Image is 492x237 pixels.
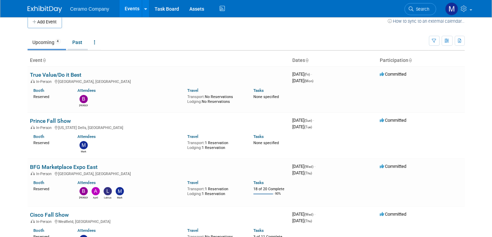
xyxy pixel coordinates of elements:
span: None specified [253,141,279,145]
a: How to sync to an external calendar... [388,19,465,24]
span: - [315,212,316,217]
span: In-Person [36,172,54,176]
img: Brian Howard [80,95,88,103]
a: Cisco Fall Show [30,212,69,218]
a: True Value/Do it Best [30,72,82,78]
a: Sort by Participation Type [409,57,412,63]
span: - [315,164,316,169]
span: In-Person [36,126,54,130]
a: Search [405,3,436,15]
div: Mark Ries [115,195,124,200]
a: Tasks [253,134,264,139]
img: In-Person Event [31,126,35,129]
a: Attendees [77,228,96,233]
div: Reserved [34,185,67,192]
span: Lodging: [187,99,202,104]
span: [DATE] [293,170,312,175]
span: Transport: [187,95,205,99]
a: Attendees [77,134,96,139]
span: In-Person [36,79,54,84]
img: Brian Howard [80,187,88,195]
td: 90% [275,192,281,201]
img: ExhibitDay [28,6,62,13]
a: Travel [187,180,198,185]
span: [DATE] [293,164,316,169]
a: Attendees [77,180,96,185]
span: Committed [380,212,407,217]
span: Lodging: [187,146,202,150]
span: - [311,72,312,77]
a: Travel [187,134,198,139]
img: In-Person Event [31,79,35,83]
span: [DATE] [293,118,314,123]
span: None specified [253,95,279,99]
a: Past [67,36,88,49]
span: Committed [380,118,407,123]
div: Reserved [34,93,67,99]
span: [DATE] [293,212,316,217]
span: (Wed) [305,165,314,169]
a: BFG Marketplace Expo East [30,164,98,170]
span: Ceramo Company [70,6,109,12]
a: Booth [34,134,44,139]
span: - [313,118,314,123]
span: Lodging: [187,192,202,196]
th: Participation [377,55,465,66]
a: Attendees [77,88,96,93]
img: Mark Ries [116,187,124,195]
span: [DATE] [293,218,312,223]
img: Mark Ries [445,2,458,15]
img: April Rockett [92,187,100,195]
div: Westfield, [GEOGRAPHIC_DATA] [30,218,287,224]
span: Search [414,7,430,12]
div: April Rockett [91,195,100,200]
div: Lakius Mccoy [103,195,112,200]
a: Tasks [253,180,264,185]
div: [US_STATE] Dells, [GEOGRAPHIC_DATA] [30,125,287,130]
a: Booth [34,228,44,233]
button: Add Event [28,16,62,28]
a: Sort by Event Name [43,57,46,63]
span: Transport: [187,141,205,145]
span: (Tue) [305,125,312,129]
th: Dates [290,55,377,66]
img: In-Person Event [31,219,35,223]
a: Upcoming4 [28,36,66,49]
span: [DATE] [293,78,314,83]
div: No Reservations No Reservations [187,93,243,104]
img: Mark Ries [80,141,88,149]
div: 18 of 20 Complete [253,187,287,192]
a: Booth [34,88,44,93]
span: Committed [380,164,407,169]
a: Sort by Start Date [305,57,309,63]
a: Prince Fall Show [30,118,71,124]
a: Tasks [253,88,264,93]
img: In-Person Event [31,172,35,175]
span: (Thu) [305,171,312,175]
span: Transport: [187,187,205,191]
div: 1 Reservation 1 Reservation [187,185,243,196]
th: Event [28,55,290,66]
div: Reserved [34,139,67,146]
span: In-Person [36,219,54,224]
div: Brian Howard [79,195,88,200]
div: [GEOGRAPHIC_DATA], [GEOGRAPHIC_DATA] [30,78,287,84]
span: (Thu) [305,219,312,223]
div: Mark Ries [79,149,88,153]
div: [GEOGRAPHIC_DATA], [GEOGRAPHIC_DATA] [30,171,287,176]
span: (Sun) [305,119,312,122]
span: [DATE] [293,124,312,129]
span: (Wed) [305,213,314,216]
span: (Mon) [305,79,314,83]
span: (Fri) [305,73,310,76]
img: Lakius Mccoy [104,187,112,195]
div: Brian Howard [79,103,88,107]
span: [DATE] [293,72,312,77]
span: 4 [55,39,61,44]
div: 1 Reservation 1 Reservation [187,139,243,150]
a: Tasks [253,228,264,233]
a: Travel [187,228,198,233]
a: Travel [187,88,198,93]
a: Booth [34,180,44,185]
span: Committed [380,72,407,77]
